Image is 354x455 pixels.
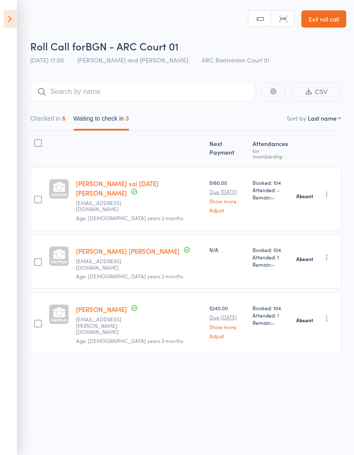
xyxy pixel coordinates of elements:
[249,135,293,163] div: Atten­dances
[209,198,246,204] a: Show more
[85,39,179,53] span: BGN - ARC Court 01
[301,10,346,28] a: Exit roll call
[253,186,289,193] span: Attended: -
[209,314,246,320] small: Due [DATE]
[272,261,275,268] span: -
[253,261,289,268] span: Remain:
[253,246,289,253] span: Booked: 104
[209,304,246,338] div: $240.00
[209,246,246,253] div: N/A
[30,56,64,64] span: [DATE] 17:00
[253,319,289,326] span: Remain:
[253,304,289,312] span: Booked: 104
[209,207,246,213] a: Adjust
[209,189,246,195] small: Due [DATE]
[30,39,85,53] span: Roll Call for
[76,200,132,212] small: Kalyan2k7@gmail.com
[209,333,246,339] a: Adjust
[30,82,255,102] input: Search by name
[287,114,306,122] label: Sort by
[202,56,269,64] span: ARC Badminton Court 01
[76,272,183,280] span: Age: [DEMOGRAPHIC_DATA] years 2 months
[209,324,246,330] a: Show more
[76,246,180,256] a: [PERSON_NAME] [PERSON_NAME]
[296,193,313,199] strong: Absent
[76,337,183,344] span: Age: [DEMOGRAPHIC_DATA] years 3 months
[126,115,129,122] div: 3
[292,83,341,101] button: CSV
[296,317,313,324] strong: Absent
[76,214,183,221] span: Age: [DEMOGRAPHIC_DATA] years 2 months
[272,319,275,326] span: -
[77,56,188,64] span: [PERSON_NAME] and [PERSON_NAME]
[253,312,289,319] span: Attended: 1
[62,115,66,122] div: 6
[76,258,132,271] small: rajeshcpr@gmail.com
[253,148,289,159] div: for membership
[30,111,66,131] button: Checked in6
[206,135,249,163] div: Next Payment
[253,179,289,186] span: Booked: 104
[296,256,313,262] strong: Absent
[76,305,127,314] a: [PERSON_NAME]
[73,111,129,131] button: Waiting to check in3
[76,316,132,335] small: manoj.tatikonda@gmail.com
[209,179,246,213] div: $180.00
[272,193,275,201] span: -
[308,114,337,122] div: Last name
[253,193,289,201] span: Remain:
[76,179,158,197] a: [PERSON_NAME] sai [DATE][PERSON_NAME]
[253,253,289,261] span: Attended: 1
